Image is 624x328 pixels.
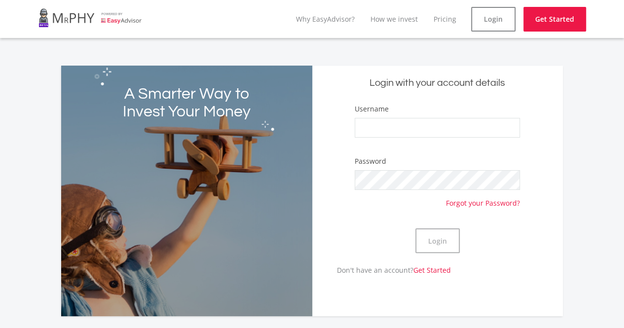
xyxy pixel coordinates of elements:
[434,14,456,24] a: Pricing
[111,85,262,121] h2: A Smarter Way to Invest Your Money
[312,265,451,275] p: Don't have an account?
[415,228,460,253] button: Login
[471,7,515,32] a: Login
[413,265,451,275] a: Get Started
[355,104,389,114] label: Username
[370,14,418,24] a: How we invest
[446,190,520,208] a: Forgot your Password?
[320,76,555,90] h5: Login with your account details
[296,14,355,24] a: Why EasyAdvisor?
[523,7,586,32] a: Get Started
[355,156,386,166] label: Password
